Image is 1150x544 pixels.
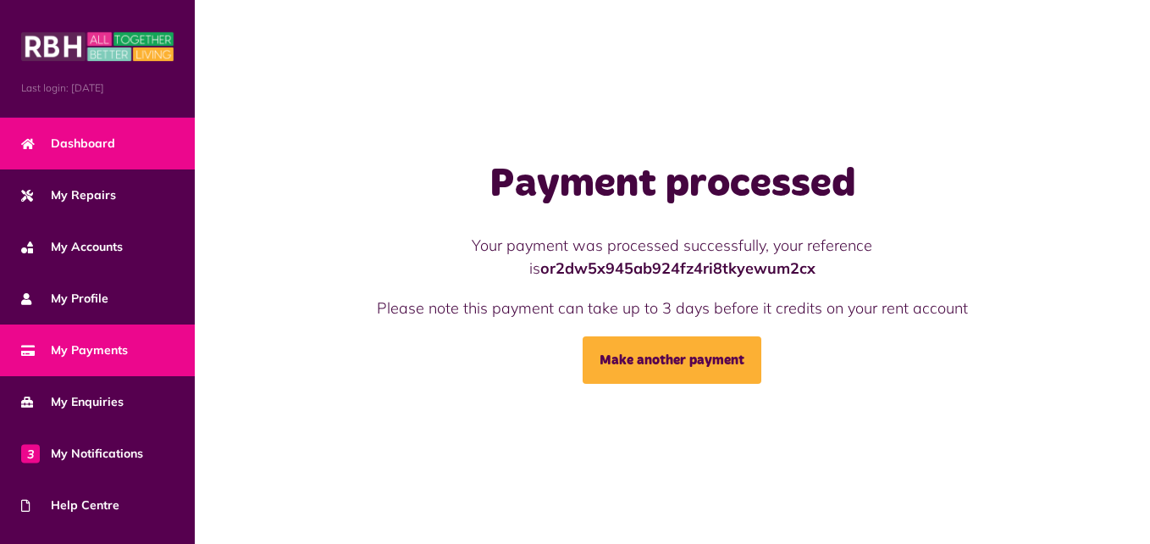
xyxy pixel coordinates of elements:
span: My Profile [21,290,108,308]
p: Your payment was processed successfully, your reference is [348,234,998,280]
span: Dashboard [21,135,115,153]
p: Please note this payment can take up to 3 days before it credits on your rent account [348,297,998,319]
span: My Repairs [21,186,116,204]
span: My Notifications [21,445,143,463]
span: My Accounts [21,238,123,256]
span: 3 [21,444,40,463]
a: Make another payment [583,336,761,384]
img: MyRBH [21,30,174,64]
span: My Payments [21,341,128,359]
span: Help Centre [21,497,119,514]
span: My Enquiries [21,393,124,411]
span: Last login: [DATE] [21,80,174,96]
strong: or2dw5x945ab924fz4ri8tkyewum2cx [540,258,816,278]
h1: Payment processed [348,160,998,209]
